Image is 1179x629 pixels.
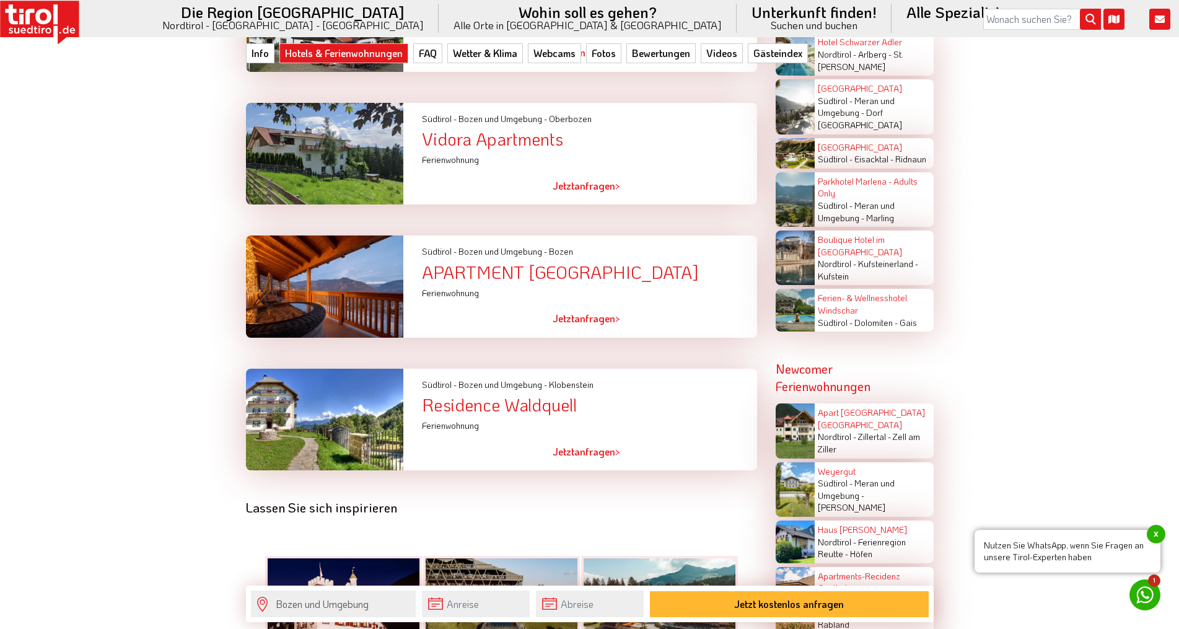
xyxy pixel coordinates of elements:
[818,270,849,282] span: Kufstein
[279,43,408,63] a: Hotels & Ferienwohnungen
[422,287,481,299] span: Ferienwohnung
[748,43,808,63] a: Gästeindex
[818,234,902,258] a: Boutique Hotel im [GEOGRAPHIC_DATA]
[1147,525,1165,543] span: x
[422,245,457,257] span: Südtirol -
[553,312,574,325] span: Jetzt
[701,43,743,63] a: Videos
[650,591,929,617] button: Jetzt kostenlos anfragen
[422,263,756,282] div: APARTMENT [GEOGRAPHIC_DATA]
[1129,579,1160,610] a: 1 Nutzen Sie WhatsApp, wenn Sie Fragen an unsere Tirol-Experten habenx
[162,20,424,30] small: Nordtirol - [GEOGRAPHIC_DATA] - [GEOGRAPHIC_DATA]
[818,107,902,131] span: Dorf [GEOGRAPHIC_DATA]
[858,258,918,270] span: Kufsteinerland -
[528,43,581,63] a: Webcams
[818,95,895,119] span: Meran und Umgebung -
[818,82,902,94] a: [GEOGRAPHIC_DATA]
[626,43,696,63] a: Bewertungen
[975,530,1160,573] span: Nutzen Sie WhatsApp, wenn Sie Fragen an unsere Tirol-Experten haben
[818,431,920,455] span: Zell am Ziller
[615,179,620,192] span: >
[422,379,457,390] span: Südtirol -
[818,48,856,60] span: Nordtirol -
[422,395,756,415] div: Residence Waldquell
[458,113,547,125] span: Bozen und Umgebung -
[850,548,872,560] span: Höfen
[818,536,906,560] span: Ferienregion Reutte -
[246,43,274,63] a: Info
[422,591,530,617] input: Anreise
[447,43,523,63] a: Wetter & Klima
[983,9,1101,30] input: Wonach suchen Sie?
[818,317,852,328] span: Südtirol -
[858,431,891,442] span: Zillertal -
[818,536,856,548] span: Nordtirol -
[818,292,907,316] a: Ferien- & Wellnesshotel Windschar
[818,524,907,535] a: Haus [PERSON_NAME]
[553,179,574,192] span: Jetzt
[549,245,573,257] span: Bozen
[818,407,925,431] a: Apart [GEOGRAPHIC_DATA] [GEOGRAPHIC_DATA]
[818,141,902,153] a: [GEOGRAPHIC_DATA]
[422,154,481,165] span: Ferienwohnung
[818,48,903,73] span: St. [PERSON_NAME]
[615,445,620,458] span: >
[553,438,620,466] a: Jetztanfragen>
[818,477,852,489] span: Südtirol -
[1148,574,1160,587] span: 1
[553,304,620,333] a: Jetztanfragen>
[413,43,442,63] a: FAQ
[458,245,547,257] span: Bozen und Umgebung -
[895,153,926,165] span: Ridnaun
[422,130,756,149] div: Vidora Apartments
[458,379,547,390] span: Bozen und Umgebung -
[422,420,481,431] span: Ferienwohnung
[818,200,895,224] span: Meran und Umgebung -
[854,317,898,328] span: Dolomiten -
[818,477,895,501] span: Meran und Umgebung -
[818,200,852,211] span: Südtirol -
[818,153,852,165] span: Südtirol -
[549,113,592,125] span: Oberbozen
[536,591,644,617] input: Abreise
[553,172,620,200] a: Jetztanfragen>
[866,212,894,224] span: Marling
[246,500,757,514] div: Lassen Sie sich inspirieren
[615,312,620,325] span: >
[251,591,416,617] input: Wo soll's hingehen?
[1149,9,1170,30] i: Kontakt
[818,95,852,107] span: Südtirol -
[854,153,893,165] span: Eisacktal -
[1103,9,1124,30] i: Karte öffnen
[818,175,918,200] a: Parkhotel Marlena - Adults Only
[858,48,892,60] span: Arlberg -
[818,501,885,513] span: [PERSON_NAME]
[818,431,856,442] span: Nordtirol -
[818,570,900,594] a: Apartments-Recidenz Ganthaler
[818,465,856,477] a: Weyergut
[752,20,877,30] small: Suchen und buchen
[586,43,621,63] a: Fotos
[818,258,856,270] span: Nordtirol -
[900,317,917,328] span: Gais
[553,445,574,458] span: Jetzt
[422,113,457,125] span: Südtirol -
[454,20,722,30] small: Alle Orte in [GEOGRAPHIC_DATA] & [GEOGRAPHIC_DATA]
[549,379,594,390] span: Klobenstein
[776,361,870,394] strong: Newcomer Ferienwohnungen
